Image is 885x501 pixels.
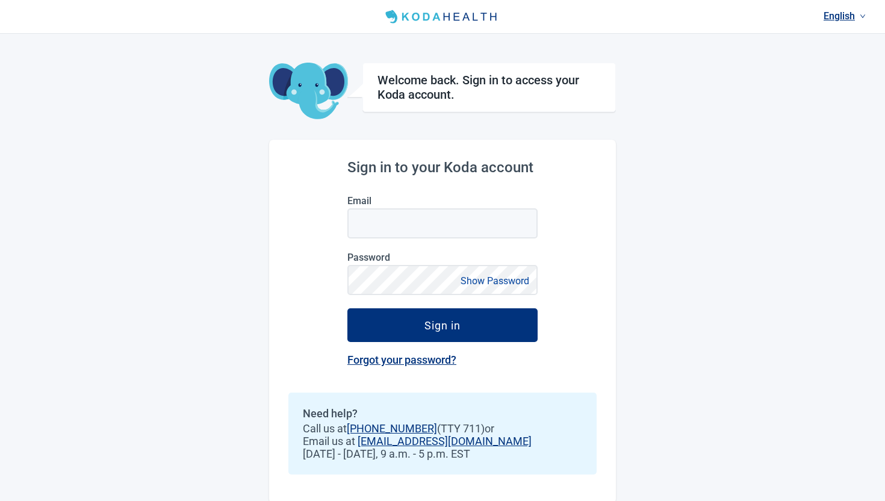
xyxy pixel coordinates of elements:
div: Sign in [424,319,461,331]
a: Current language: English [819,6,871,26]
button: Show Password [457,273,533,289]
span: Email us at [303,435,582,447]
a: [PHONE_NUMBER] [347,422,437,435]
label: Password [347,252,538,263]
a: Forgot your password? [347,353,456,366]
h1: Welcome back. Sign in to access your Koda account. [377,73,601,102]
img: Koda Health [380,7,505,26]
span: Call us at (TTY 711) or [303,422,582,435]
a: [EMAIL_ADDRESS][DOMAIN_NAME] [358,435,532,447]
img: Koda Elephant [269,63,348,120]
button: Sign in [347,308,538,342]
label: Email [347,195,538,207]
h2: Sign in to your Koda account [347,159,538,176]
h2: Need help? [303,407,582,420]
span: down [860,13,866,19]
span: [DATE] - [DATE], 9 a.m. - 5 p.m. EST [303,447,582,460]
